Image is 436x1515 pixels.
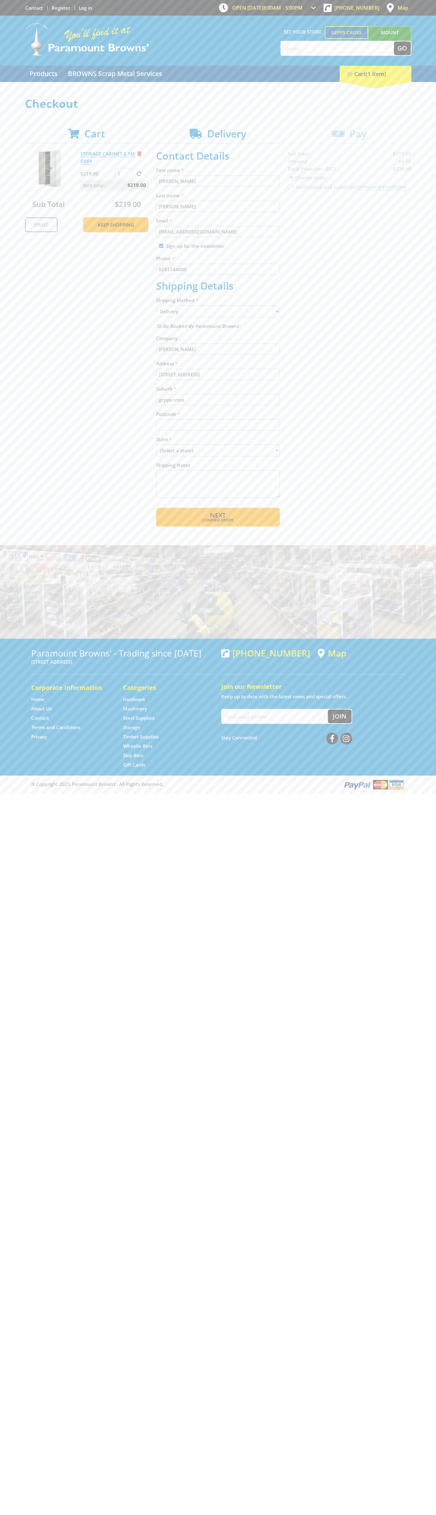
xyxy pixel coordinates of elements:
[123,705,147,712] a: Go to the Machinery page
[156,280,280,292] h2: Shipping Details
[31,715,49,721] a: Go to the Contact page
[263,4,303,11] span: 8:00am - 5:00pm
[156,323,240,329] em: To Be Booked By Paramount Browns'
[25,217,58,232] a: Print
[123,762,145,768] a: Go to the Gift Cards page
[394,41,411,55] button: Go
[25,22,150,56] img: Paramount Browns'
[366,70,386,78] span: (1 item)
[156,385,280,392] label: Suburb
[156,192,280,199] label: Last name
[123,724,140,731] a: Go to the Storage page
[343,779,405,790] img: PayPal, Mastercard, Visa accepted
[232,4,303,11] span: OPEN [DATE]
[31,683,111,692] h5: Corporate Information
[156,369,280,380] input: Please enter your address.
[170,518,266,522] span: Confirm order
[222,709,328,723] input: Your email address
[221,693,405,700] p: Keep up to date with the latest news and special offers.
[123,715,154,721] a: Go to the Steel Supplies page
[25,66,62,82] a: Go to the Products page
[63,66,167,82] a: Go to the BROWNS Scrap Metal Services page
[368,26,411,50] a: Mount [PERSON_NAME]
[31,705,52,712] a: Go to the About Us page
[123,733,159,740] a: Go to the Timber Supplies page
[123,743,152,749] a: Go to the Wheelie Bins page
[25,779,411,790] div: ® Copyright 2025 Paramount Browns'. All Rights Reserved.
[156,445,280,456] select: Please select your state.
[156,461,280,469] label: Shipping Notes
[156,394,280,405] input: Please enter your suburb.
[80,170,114,177] p: $219.00
[31,724,80,731] a: Go to the Terms and Conditions page
[31,658,215,666] p: [STREET_ADDRESS]
[123,696,145,703] a: Go to the Hardware page
[123,752,143,759] a: Go to the Skip Bins page
[156,419,280,430] input: Please enter your postcode.
[340,66,411,82] div: Cart
[156,226,280,237] input: Please enter your email address.
[31,696,45,703] a: Go to the Home page
[156,201,280,212] input: Please enter your last name.
[79,5,92,11] a: Log in
[156,435,280,443] label: State
[221,730,352,745] div: Stay Connected
[280,26,325,37] span: Set your store
[156,296,280,304] label: Shipping Method
[328,709,352,723] button: Join
[156,508,280,527] button: Next Confirm order
[137,151,141,157] a: Remove from cart
[156,166,280,174] label: First name
[25,98,411,110] h1: Checkout
[156,176,280,187] input: Please enter your first name.
[156,255,280,262] label: Phone
[31,648,215,658] h3: Paramount Browns' - Trading since [DATE]
[115,199,141,209] span: $219.00
[221,648,310,658] div: [PHONE_NUMBER]
[166,243,225,249] label: Sign up for the newsletter
[156,217,280,224] label: Email
[318,648,346,658] a: View a map of Gepps Cross location
[123,683,203,692] h5: Categories
[156,410,280,418] label: Postcode
[52,5,70,11] a: Go to the registration page
[80,180,148,190] p: Item total:
[156,305,280,317] select: Please select a shipping method.
[207,127,246,140] span: Delivery
[156,264,280,275] input: Please enter your telephone number.
[83,217,148,232] a: Keep Shopping
[31,733,47,740] a: Go to the Privacy page
[25,5,43,11] a: Go to the Contact page
[221,682,405,691] h5: Join our Newsletter
[32,199,65,209] span: Sub Total
[84,127,105,140] span: Cart
[31,150,68,187] img: STORAGE CABINET 2.1M GREY
[281,41,394,55] input: Search
[127,180,146,190] span: $219.00
[325,26,368,39] a: Gepps Cross
[80,151,135,165] a: STORAGE CABINET 2.1M GREY
[156,150,280,162] h2: Contact Details
[210,511,226,519] span: Next
[156,334,280,342] label: Company
[156,360,280,367] label: Address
